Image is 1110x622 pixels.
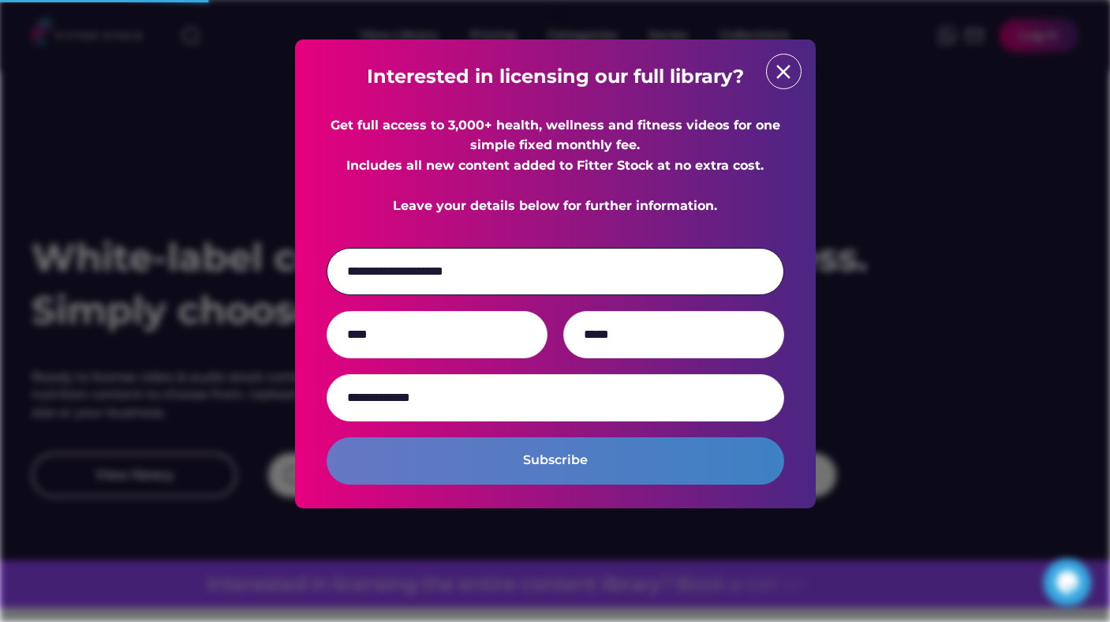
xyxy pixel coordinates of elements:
div: Get full access to 3,000+ health, wellness and fitness videos for one simple fixed monthly fee. I... [327,115,784,216]
button: close [772,60,795,84]
strong: Interested in licensing our full library? [367,65,744,88]
button: Subscribe [327,437,784,485]
iframe: chat widget [1044,559,1094,606]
